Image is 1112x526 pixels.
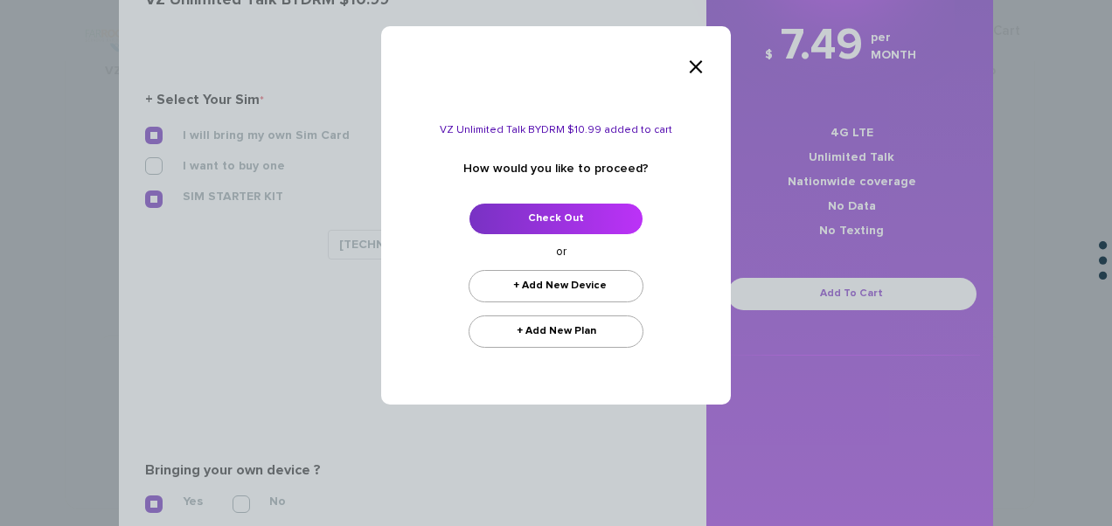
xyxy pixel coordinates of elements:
a: + Add New Device [469,270,643,302]
a: Check Out [469,203,643,235]
h5: How would you like to proceed? [420,163,692,176]
button: Close [678,42,713,94]
span: × [687,51,705,86]
a: + Add New Plan [469,315,643,348]
h6: VZ Unlimited Talk BYDRM $10.99 added to cart [420,125,692,136]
